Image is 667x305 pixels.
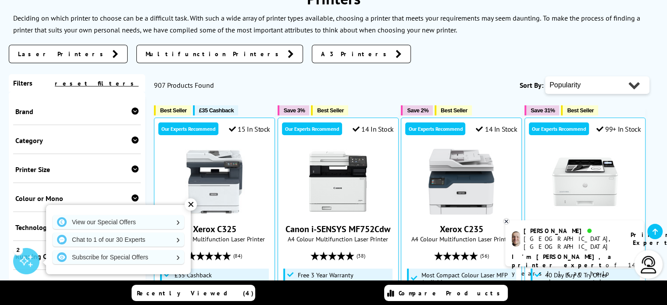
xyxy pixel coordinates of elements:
[406,235,517,243] span: A4 Colour Multifunction Laser Printer
[524,235,620,251] div: [GEOGRAPHIC_DATA], [GEOGRAPHIC_DATA]
[531,107,555,114] span: Save 31%
[13,14,640,34] p: To make the process of finding a printer that suits your own personal needs, we have compiled som...
[15,194,139,203] div: Colour or Mono
[405,122,465,135] div: Our Experts Recommend
[384,285,508,301] a: Compare Products
[18,50,108,58] span: Laser Printers
[512,253,614,269] b: I'm [PERSON_NAME], a printer expert
[53,233,184,247] a: Chat to 1 of our 30 Experts
[435,105,472,115] button: Best Seller
[13,245,23,255] div: 2
[285,223,390,235] a: Canon i-SENSYS MF752Cdw
[428,149,494,215] img: Xerox C235
[529,122,589,135] div: Our Experts Recommend
[567,107,594,114] span: Best Seller
[305,149,371,215] img: Canon i-SENSYS MF752Cdw
[53,250,184,264] a: Subscribe for Special Offers
[421,272,514,286] span: Most Compact Colour Laser MFP Available
[401,105,432,115] button: Save 2%
[15,165,139,174] div: Printer Size
[524,105,559,115] button: Save 31%
[282,122,342,135] div: Our Experts Recommend
[428,208,494,216] a: Xerox C235
[399,289,505,297] span: Compare Products
[524,227,620,235] div: [PERSON_NAME]
[282,235,394,243] span: A4 Colour Multifunction Laser Printer
[182,208,247,216] a: Xerox C325
[193,105,238,115] button: £35 Cashback
[305,208,371,216] a: Canon i-SENSYS MF752Cdw
[357,248,365,264] span: (38)
[512,253,637,294] p: of 14 years! I can help you choose the right product
[199,107,234,114] span: £35 Cashback
[441,107,467,114] span: Best Seller
[53,215,184,229] a: View our Special Offers
[158,122,218,135] div: Our Experts Recommend
[480,248,489,264] span: (56)
[55,79,139,87] a: reset filters
[552,208,618,216] a: HP LaserJet Pro 4002dn
[137,289,254,297] span: Recently Viewed (4)
[317,107,344,114] span: Best Seller
[15,136,139,145] div: Category
[312,45,411,63] a: A3 Printers
[440,223,483,235] a: Xerox C235
[13,14,541,22] p: Deciding on which printer to choose can be a difficult task. With such a wide array of printer ty...
[160,107,187,114] span: Best Seller
[278,105,309,115] button: Save 3%
[596,125,641,133] div: 99+ In Stock
[154,105,191,115] button: Best Seller
[154,81,214,90] span: 907 Products Found
[311,105,348,115] button: Best Seller
[146,50,283,58] span: Multifunction Printers
[640,256,657,273] img: user-headset-light.svg
[132,285,255,301] a: Recently Viewed (4)
[520,81,543,90] span: Sort By:
[182,149,247,215] img: Xerox C325
[321,50,391,58] span: A3 Printers
[159,235,270,243] span: A4 Colour Multifunction Laser Printer
[9,45,128,63] a: Laser Printers
[552,149,618,215] img: HP LaserJet Pro 4002dn
[136,45,303,63] a: Multifunction Printers
[233,248,242,264] span: (84)
[512,231,520,247] img: ashley-livechat.png
[229,125,270,133] div: 15 In Stock
[15,107,139,116] div: Brand
[284,107,305,114] span: Save 3%
[298,272,353,279] span: Free 3 Year Warranty
[353,125,394,133] div: 14 In Stock
[407,107,428,114] span: Save 2%
[476,125,517,133] div: 14 In Stock
[193,223,236,235] a: Xerox C325
[185,198,197,211] div: ✕
[561,105,598,115] button: Best Seller
[175,272,212,279] span: £35 Cashback
[13,79,32,87] span: Filters
[15,223,139,232] div: Technology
